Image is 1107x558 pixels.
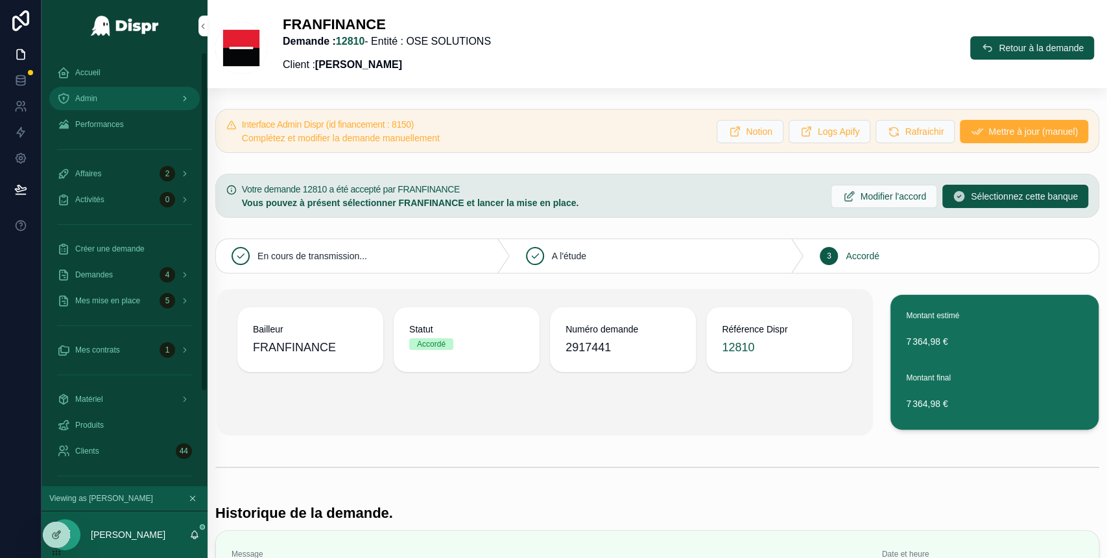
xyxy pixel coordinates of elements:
span: Mes contrats [75,345,120,355]
strong: Vous pouvez à présent sélectionner FRANFINANCE et lancer la mise en place. [242,198,578,208]
div: Accordé [417,338,446,350]
button: Sélectionnez cette banque [942,185,1088,208]
span: 7 364,98 € [906,335,1083,348]
span: A l'étude [552,250,586,262]
span: Activités [75,194,104,205]
span: Affaires [75,169,101,179]
span: Accordé [846,250,879,262]
iframe: Intercom live chat [1063,514,1094,545]
span: JZ [59,527,71,542]
button: Retour à la demande [970,36,1094,60]
span: Rafraichir [905,125,944,138]
div: scrollable content [42,52,208,486]
a: 12810 [722,338,754,356]
strong: [PERSON_NAME] [315,59,402,70]
span: Accueil [75,67,101,78]
span: En cours de transmission... [257,250,367,262]
span: Viewing as [PERSON_NAME] [49,493,153,504]
div: **Vous pouvez à présent sélectionner FRANFINANCE et lancer la mise en place.** [242,196,821,209]
span: Montant estimé [906,311,959,320]
span: Mettre à jour (manuel) [988,125,1078,138]
a: Affaires2 [49,162,200,185]
span: Montant final [906,373,951,382]
span: 7 364,98 € [906,397,1083,410]
span: Complétez et modifier la demande manuellement [242,133,440,143]
h5: Votre demande 12810 a été accepté par FRANFINANCE [242,185,821,194]
a: Mes mise en place5 [49,289,200,312]
span: 3 [827,251,831,261]
div: 44 [176,443,192,459]
div: 4 [160,267,175,283]
span: Produits [75,420,104,430]
span: 2917441 [565,338,680,356]
a: Activités0 [49,188,200,211]
button: Rafraichir [875,120,955,143]
img: App logo [90,16,160,36]
span: Sélectionnez cette banque [971,190,1078,203]
span: Bailleur [253,323,368,336]
span: Retour à la demande [999,41,1084,54]
button: Logs Apify [789,120,871,143]
span: Clients [75,446,99,456]
span: Créer une demande [75,244,145,254]
a: 12810 [336,36,365,47]
h1: Historique de la demande. [215,504,393,522]
div: 1 [160,342,175,358]
h1: FRANFINANCE [283,16,491,34]
a: Admin [49,87,200,110]
h5: Interface Admin Dispr (id financement : 8150) [242,120,707,129]
a: Mes contrats1 [49,338,200,362]
span: Modifier l'accord [860,190,926,203]
strong: Demande : [283,36,364,47]
span: Logs Apify [818,125,860,138]
p: Client : [283,57,491,73]
span: Statut [409,323,524,336]
a: Produits [49,413,200,437]
button: Modifier l'accord [831,185,937,208]
p: - Entité : OSE SOLUTIONS [283,34,491,49]
span: Performances [75,119,124,130]
div: 0 [160,192,175,207]
span: Demandes [75,270,113,280]
div: Complétez et modifier la demande manuellement [242,132,707,145]
span: Notion [746,125,772,138]
button: Mettre à jour (manuel) [960,120,1088,143]
span: Numéro demande [565,323,680,336]
span: FRANFINANCE [253,338,368,356]
span: Admin [75,93,97,104]
a: Demandes4 [49,263,200,286]
div: 2 [160,166,175,181]
span: Matériel [75,394,103,404]
a: Performances [49,113,200,136]
div: 5 [160,293,175,308]
a: Créer une demande [49,237,200,261]
span: Mes mise en place [75,296,140,306]
a: Matériel [49,388,200,411]
span: Référence Dispr [722,323,837,336]
button: Notion [717,120,783,143]
a: Clients44 [49,439,200,463]
a: Accueil [49,61,200,84]
p: [PERSON_NAME] [91,528,165,541]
